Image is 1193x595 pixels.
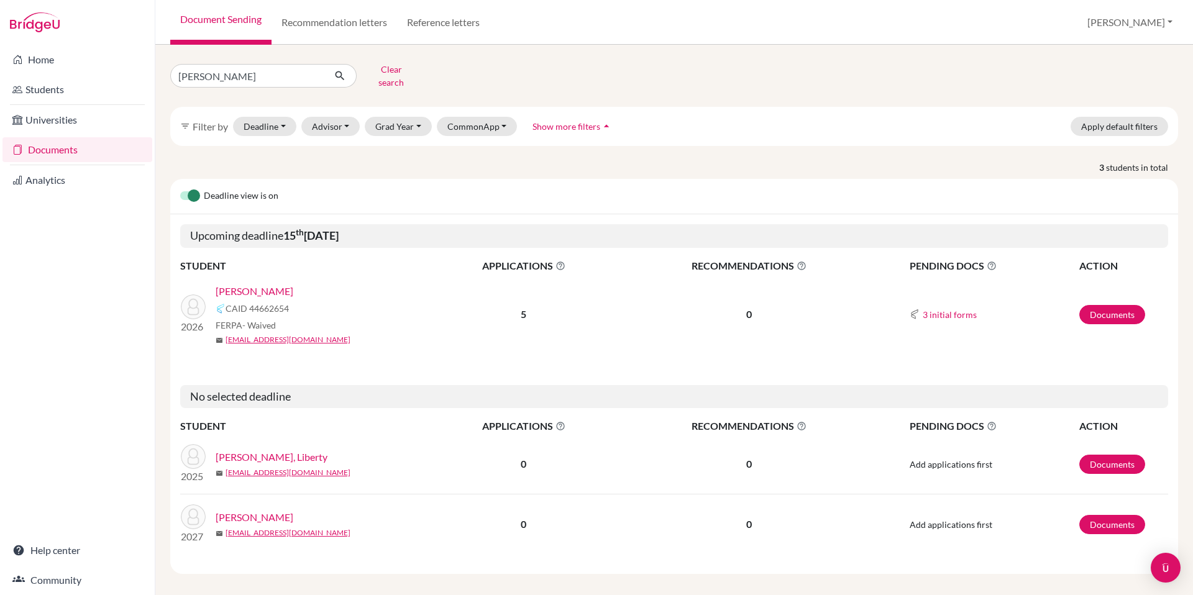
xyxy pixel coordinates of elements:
a: Universities [2,107,152,132]
span: Filter by [193,120,228,132]
input: Find student by name... [170,64,324,88]
button: Clear search [357,60,426,92]
th: STUDENT [180,258,429,274]
strong: 3 [1099,161,1106,174]
h5: Upcoming deadline [180,224,1168,248]
button: CommonApp [437,117,518,136]
img: Cooke, Eli [181,294,206,319]
a: Community [2,568,152,593]
b: 0 [521,458,526,470]
span: APPLICATIONS [429,258,618,273]
p: 0 [619,517,879,532]
span: FERPA [216,319,276,332]
a: Home [2,47,152,72]
a: Students [2,77,152,102]
span: PENDING DOCS [910,258,1078,273]
span: - Waived [242,320,276,330]
span: mail [216,530,223,537]
i: arrow_drop_up [600,120,613,132]
i: filter_list [180,121,190,131]
a: Help center [2,538,152,563]
button: [PERSON_NAME] [1082,11,1178,34]
span: RECOMMENDATIONS [619,419,879,434]
span: Add applications first [910,519,992,530]
button: Deadline [233,117,296,136]
a: Documents [1079,455,1145,474]
span: APPLICATIONS [429,419,618,434]
img: Cooke, Liberty [181,444,206,469]
b: 0 [521,518,526,530]
span: Deadline view is on [204,189,278,204]
sup: th [296,227,304,237]
a: [PERSON_NAME] [216,284,293,299]
a: Documents [1079,305,1145,324]
a: Analytics [2,168,152,193]
span: students in total [1106,161,1178,174]
img: Common App logo [216,304,226,314]
p: 2026 [181,319,206,334]
span: mail [216,470,223,477]
a: [EMAIL_ADDRESS][DOMAIN_NAME] [226,527,350,538]
h5: No selected deadline [180,385,1168,409]
b: 15 [DATE] [283,229,339,242]
p: 2027 [181,529,206,544]
button: Show more filtersarrow_drop_up [522,117,623,136]
span: CAID 44662654 [226,302,289,315]
th: ACTION [1079,258,1168,274]
span: RECOMMENDATIONS [619,258,879,273]
span: PENDING DOCS [910,419,1078,434]
img: Common App logo [910,309,920,319]
span: mail [216,337,223,344]
button: Advisor [301,117,360,136]
a: [PERSON_NAME], Liberty [216,450,327,465]
a: Documents [2,137,152,162]
a: [EMAIL_ADDRESS][DOMAIN_NAME] [226,467,350,478]
button: Grad Year [365,117,432,136]
span: Add applications first [910,459,992,470]
span: Show more filters [533,121,600,132]
th: ACTION [1079,418,1168,434]
img: Cooke, Van [181,504,206,529]
p: 2025 [181,469,206,484]
button: 3 initial forms [922,307,977,322]
a: [PERSON_NAME] [216,510,293,525]
p: 0 [619,456,879,471]
a: [EMAIL_ADDRESS][DOMAIN_NAME] [226,334,350,345]
th: STUDENT [180,418,429,434]
button: Apply default filters [1071,117,1168,136]
b: 5 [521,308,526,320]
p: 0 [619,307,879,322]
div: Open Intercom Messenger [1151,553,1181,583]
img: Bridge-U [10,12,60,32]
a: Documents [1079,515,1145,534]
